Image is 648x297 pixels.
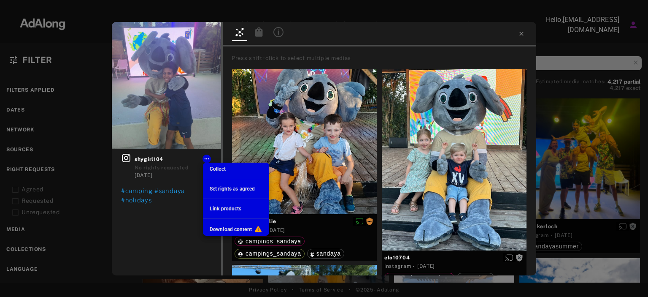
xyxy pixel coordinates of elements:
span: Set rights as agreed [210,186,255,192]
span: Link products [210,206,241,212]
iframe: Chat Widget [606,256,648,297]
span: Download content [210,226,252,232]
span: Collect [210,166,226,172]
div: Widget de chat [606,256,648,297]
